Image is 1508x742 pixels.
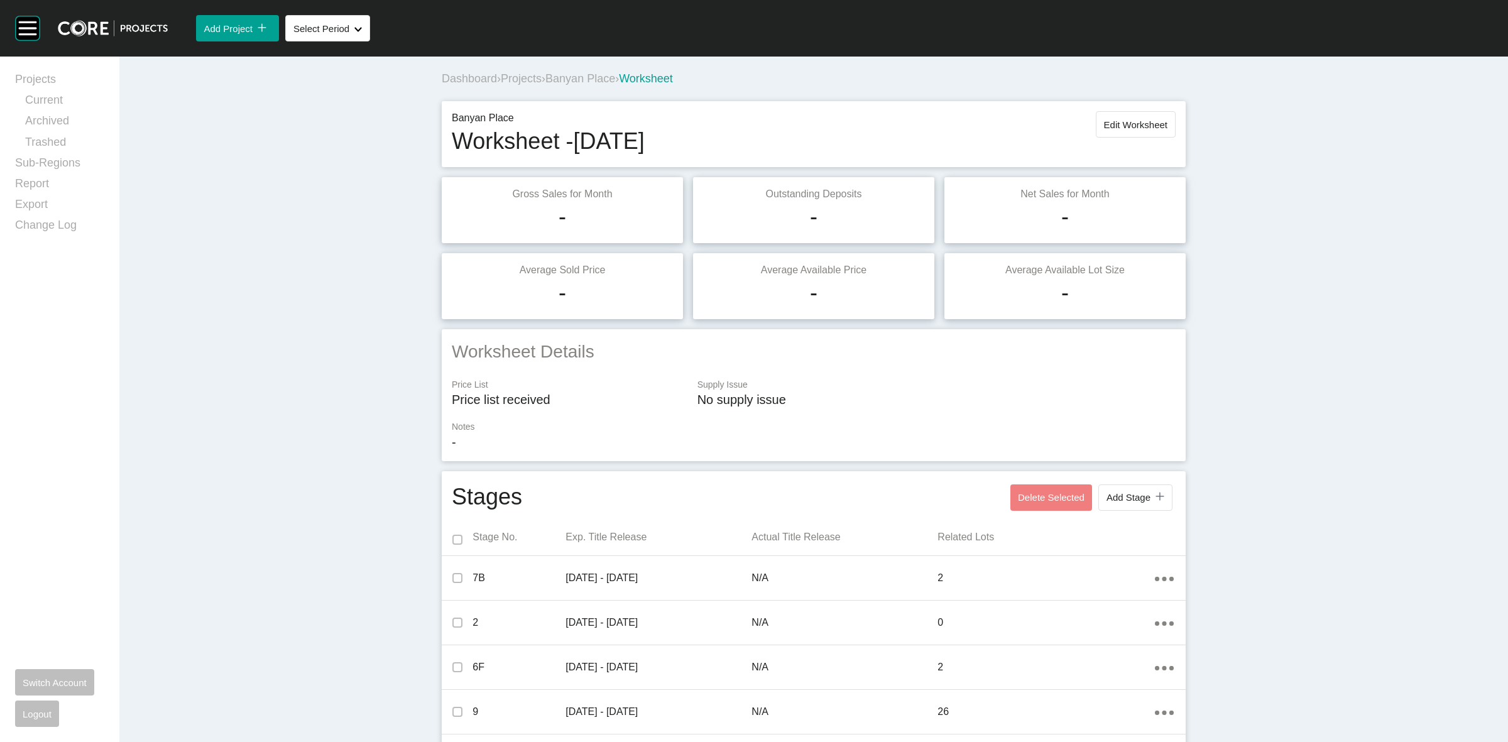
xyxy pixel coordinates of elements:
[1106,492,1150,503] span: Add Stage
[442,72,497,85] a: Dashboard
[452,126,645,157] h1: Worksheet - [DATE]
[751,571,937,585] p: N/A
[452,339,1176,364] h2: Worksheet Details
[559,201,566,232] h1: -
[473,571,565,585] p: 7B
[196,15,279,41] button: Add Project
[452,111,645,125] p: Banyan Place
[565,705,751,719] p: [DATE] - [DATE]
[1061,201,1069,232] h1: -
[452,187,673,201] p: Gross Sales for Month
[810,201,817,232] h1: -
[619,72,673,85] span: Worksheet
[937,660,1154,674] p: 2
[25,113,104,134] a: Archived
[565,571,751,585] p: [DATE] - [DATE]
[204,23,253,34] span: Add Project
[565,616,751,630] p: [DATE] - [DATE]
[697,391,1176,408] p: No supply issue
[937,571,1154,585] p: 2
[473,530,565,544] p: Stage No.
[15,701,59,727] button: Logout
[497,72,501,85] span: ›
[937,530,1154,544] p: Related Lots
[23,709,52,719] span: Logout
[58,20,168,36] img: core-logo-dark.3138cae2.png
[703,187,924,201] p: Outstanding Deposits
[1104,119,1167,130] span: Edit Worksheet
[615,72,619,85] span: ›
[15,72,104,92] a: Projects
[1010,484,1092,511] button: Delete Selected
[473,660,565,674] p: 6F
[15,155,104,176] a: Sub-Regions
[954,187,1176,201] p: Net Sales for Month
[810,277,817,308] h1: -
[751,616,937,630] p: N/A
[1096,111,1176,138] button: Edit Worksheet
[25,92,104,113] a: Current
[751,705,937,719] p: N/A
[452,379,685,391] p: Price List
[751,530,937,544] p: Actual Title Release
[452,434,1176,451] p: -
[452,421,1176,434] p: Notes
[23,677,87,688] span: Switch Account
[452,391,685,408] p: Price list received
[25,134,104,155] a: Trashed
[15,197,104,217] a: Export
[293,23,349,34] span: Select Period
[15,176,104,197] a: Report
[703,263,924,277] p: Average Available Price
[565,660,751,674] p: [DATE] - [DATE]
[751,660,937,674] p: N/A
[1061,277,1069,308] h1: -
[937,616,1154,630] p: 0
[697,379,1176,391] p: Supply Issue
[473,616,565,630] p: 2
[452,263,673,277] p: Average Sold Price
[452,481,522,514] h1: Stages
[545,72,615,85] a: Banyan Place
[565,530,751,544] p: Exp. Title Release
[285,15,370,41] button: Select Period
[473,705,565,719] p: 9
[501,72,542,85] a: Projects
[954,263,1176,277] p: Average Available Lot Size
[1018,492,1085,503] span: Delete Selected
[15,669,94,696] button: Switch Account
[542,72,545,85] span: ›
[937,705,1154,719] p: 26
[15,217,104,238] a: Change Log
[1098,484,1172,511] button: Add Stage
[559,277,566,308] h1: -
